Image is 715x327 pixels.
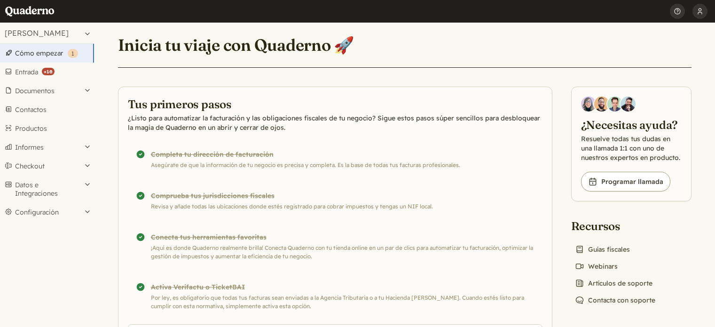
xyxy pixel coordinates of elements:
p: ¿Listo para automatizar la facturación y las obligaciones fiscales de tu negocio? Sigue estos pas... [128,113,542,132]
a: Contacta con soporte [571,294,659,307]
span: 1 [71,50,74,57]
strong: +10 [42,68,55,75]
h2: Tus primeros pasos [128,96,542,112]
a: Guías fiscales [571,243,634,256]
h2: ¿Necesitas ayuda? [581,117,682,132]
h2: Recursos [571,218,659,233]
a: Programar llamada [581,172,670,191]
img: Javier Rubio, DevRel at Quaderno [621,96,636,112]
img: Ivo Oltmans, Business Developer at Quaderno [607,96,622,112]
a: Artículos de soporte [571,277,656,290]
img: Diana Carrasco, Account Executive at Quaderno [581,96,596,112]
img: Jairo Fumero, Account Executive at Quaderno [594,96,609,112]
p: Resuelve todas tus dudas en una llamada 1:1 con uno de nuestros expertos en producto. [581,134,682,162]
h1: Inicia tu viaje con Quaderno 🚀 [118,35,354,56]
a: Webinars [571,260,621,273]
